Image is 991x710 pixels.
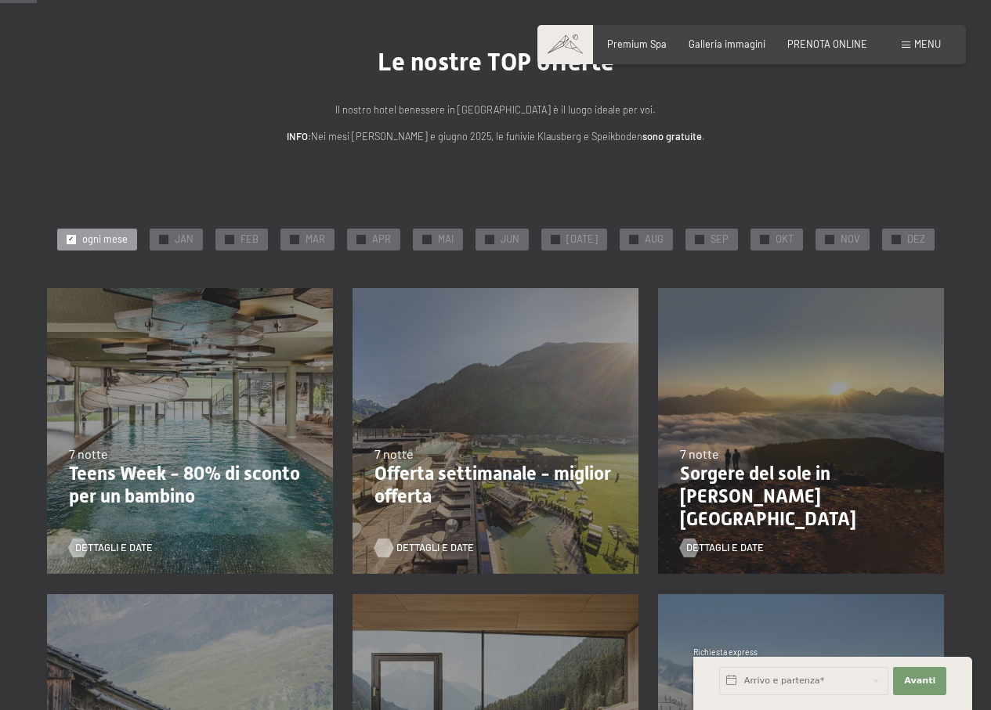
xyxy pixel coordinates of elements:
[607,38,667,50] a: Premium Spa
[486,235,492,243] span: ✓
[396,541,474,555] span: Dettagli e Date
[75,541,153,555] span: Dettagli e Date
[68,235,74,243] span: ✓
[372,232,391,247] span: APR
[552,235,558,243] span: ✓
[241,232,259,247] span: FEB
[69,446,108,461] span: 7 notte
[438,232,454,247] span: MAI
[680,463,922,530] p: Sorgere del sole in [PERSON_NAME][GEOGRAPHIC_DATA]
[696,235,702,243] span: ✓
[686,541,764,555] span: Dettagli e Date
[306,232,325,247] span: MAR
[693,647,758,657] span: Richiesta express
[776,232,794,247] span: OKT
[175,232,193,247] span: JAN
[642,130,702,142] strong: sono gratuite
[378,47,614,77] span: Le nostre TOP offerte
[711,232,729,247] span: SEP
[501,232,519,247] span: JUN
[631,235,636,243] span: ✓
[914,38,941,50] span: Menu
[680,446,719,461] span: 7 notte
[566,232,598,247] span: [DATE]
[291,235,297,243] span: ✓
[826,235,832,243] span: ✓
[761,235,767,243] span: ✓
[183,128,809,144] p: Nei mesi [PERSON_NAME] e giugno 2025, le funivie Klausberg e Speikboden .
[183,102,809,117] p: Il nostro hotel benessere in [GEOGRAPHIC_DATA] è il luogo ideale per voi.
[841,232,860,247] span: NOV
[374,541,458,555] a: Dettagli e Date
[287,130,311,142] strong: INFO:
[893,667,946,695] button: Avanti
[893,235,899,243] span: ✓
[424,235,429,243] span: ✓
[161,235,166,243] span: ✓
[69,463,311,508] p: Teens Week - 80% di sconto per un bambino
[904,675,935,687] span: Avanti
[374,446,414,461] span: 7 notte
[787,38,867,50] a: PRENOTA ONLINE
[82,232,128,247] span: ogni mese
[358,235,363,243] span: ✓
[226,235,232,243] span: ✓
[374,463,617,508] p: Offerta settimanale - miglior offerta
[907,232,925,247] span: DEZ
[645,232,664,247] span: AUG
[689,38,765,50] a: Galleria immagini
[69,541,153,555] a: Dettagli e Date
[680,541,764,555] a: Dettagli e Date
